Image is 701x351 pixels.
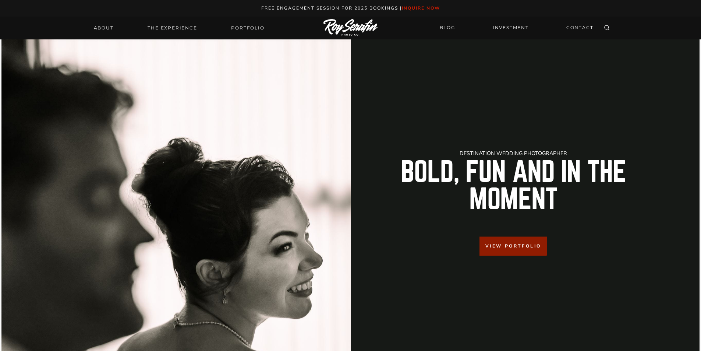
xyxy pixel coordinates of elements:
nav: Primary Navigation [89,23,269,33]
h2: Bold, Fun And in the Moment [357,159,670,213]
a: Portfolio [227,23,269,33]
a: THE EXPERIENCE [143,23,201,33]
nav: Secondary Navigation [435,21,598,34]
a: INVESTMENT [488,21,533,34]
a: BLOG [435,21,460,34]
button: View Search Form [602,23,612,33]
a: About [89,23,118,33]
a: inquire now [402,5,440,11]
a: CONTACT [562,21,598,34]
a: View Portfolio [479,237,547,256]
p: Free engagement session for 2025 Bookings | [8,4,693,12]
span: View Portfolio [485,243,541,250]
img: Logo of Roy Serafin Photo Co., featuring stylized text in white on a light background, representi... [323,19,378,36]
h1: Destination Wedding Photographer [357,151,670,156]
